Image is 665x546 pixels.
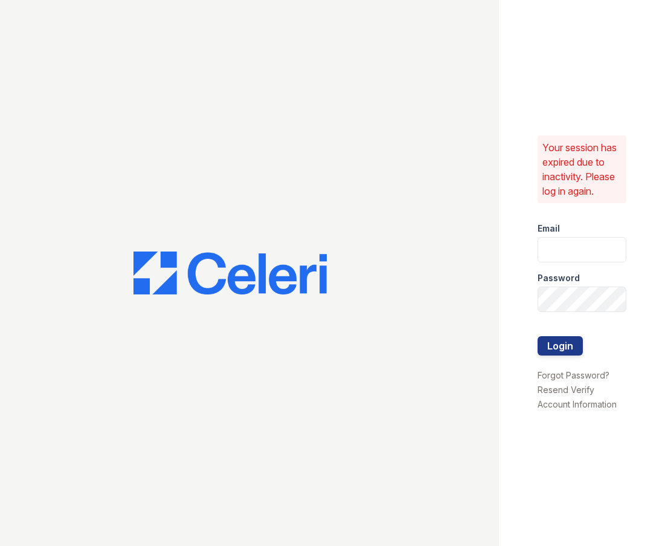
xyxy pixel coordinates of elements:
[542,140,622,198] p: Your session has expired due to inactivity. Please log in again.
[538,223,560,235] label: Email
[538,370,609,380] a: Forgot Password?
[538,272,580,284] label: Password
[538,336,583,356] button: Login
[538,385,617,409] a: Resend Verify Account Information
[133,252,327,295] img: CE_Logo_Blue-a8612792a0a2168367f1c8372b55b34899dd931a85d93a1a3d3e32e68fde9ad4.png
